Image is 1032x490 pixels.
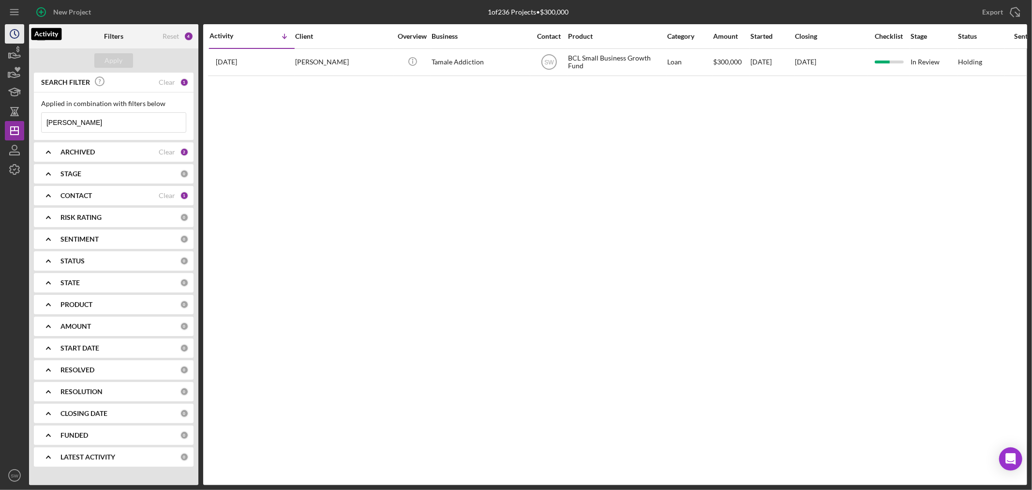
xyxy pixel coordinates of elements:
[209,32,252,40] div: Activity
[180,191,189,200] div: 1
[41,100,186,107] div: Applied in combination with filters below
[60,214,102,221] b: RISK RATING
[180,322,189,331] div: 0
[159,148,175,156] div: Clear
[180,257,189,265] div: 0
[94,53,133,68] button: Apply
[488,8,568,16] div: 1 of 236 Projects • $300,000
[180,431,189,440] div: 0
[911,49,957,75] div: In Review
[11,473,18,478] text: SW
[544,59,554,66] text: SW
[180,387,189,396] div: 0
[60,192,92,199] b: CONTACT
[53,2,91,22] div: New Project
[432,32,528,40] div: Business
[958,32,1004,40] div: Status
[180,148,189,156] div: 2
[105,53,123,68] div: Apply
[432,49,528,75] div: Tamale Addiction
[531,32,567,40] div: Contact
[750,32,794,40] div: Started
[568,49,665,75] div: BCL Small Business Growth Fund
[159,78,175,86] div: Clear
[667,49,712,75] div: Loan
[180,344,189,352] div: 0
[394,32,431,40] div: Overview
[60,322,91,330] b: AMOUNT
[184,31,194,41] div: 4
[868,32,910,40] div: Checklist
[795,32,867,40] div: Closing
[667,32,712,40] div: Category
[180,213,189,222] div: 0
[29,2,101,22] button: New Project
[60,148,95,156] b: ARCHIVED
[713,49,749,75] div: $300,000
[60,388,103,396] b: RESOLUTION
[713,32,749,40] div: Amount
[180,453,189,461] div: 0
[295,32,392,40] div: Client
[180,78,189,87] div: 1
[5,466,24,485] button: SW
[958,58,982,66] div: Holding
[911,32,957,40] div: Stage
[295,49,392,75] div: [PERSON_NAME]
[60,410,107,417] b: CLOSING DATE
[163,32,179,40] div: Reset
[60,344,99,352] b: START DATE
[60,235,99,243] b: SENTIMENT
[795,58,816,66] time: [DATE]
[60,301,92,308] b: PRODUCT
[216,58,237,66] time: 2025-03-28 18:36
[60,431,88,439] b: FUNDED
[104,32,123,40] b: Filters
[159,192,175,199] div: Clear
[180,366,189,374] div: 0
[60,170,81,178] b: STAGE
[180,235,189,244] div: 0
[60,453,115,461] b: LATEST ACTIVITY
[999,447,1022,471] div: Open Intercom Messenger
[180,169,189,178] div: 0
[982,2,1003,22] div: Export
[60,257,85,265] b: STATUS
[180,409,189,418] div: 0
[180,278,189,287] div: 0
[41,78,90,86] b: SEARCH FILTER
[180,300,189,309] div: 0
[972,2,1027,22] button: Export
[60,366,94,374] b: RESOLVED
[750,49,794,75] div: [DATE]
[568,32,665,40] div: Product
[60,279,80,287] b: STATE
